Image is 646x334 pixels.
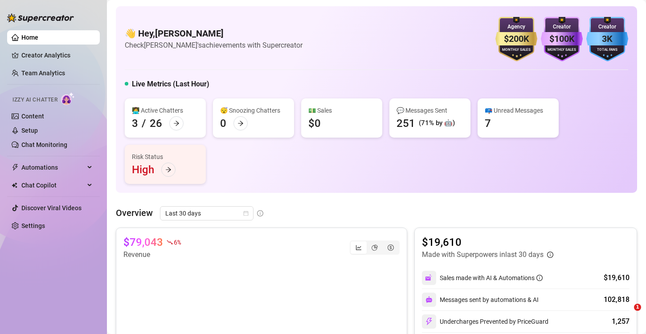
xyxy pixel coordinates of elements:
[541,47,583,53] div: Monthly Sales
[132,116,138,130] div: 3
[167,239,173,245] span: fall
[586,32,628,46] div: 3K
[123,249,180,260] article: Revenue
[495,47,537,53] div: Monthly Sales
[485,116,491,130] div: 7
[604,273,630,283] div: $19,610
[495,32,537,46] div: $200K
[21,178,85,192] span: Chat Copilot
[173,120,180,126] span: arrow-right
[125,27,303,40] h4: 👋 Hey, [PERSON_NAME]
[21,48,93,62] a: Creator Analytics
[616,304,637,325] iframe: Intercom live chat
[308,116,321,130] div: $0
[21,160,85,175] span: Automations
[440,273,543,283] div: Sales made with AI & Automations
[220,116,226,130] div: 0
[21,222,45,229] a: Settings
[388,244,394,251] span: dollar-circle
[422,314,548,329] div: Undercharges Prevented by PriceGuard
[586,47,628,53] div: Total Fans
[397,116,415,130] div: 251
[237,120,244,126] span: arrow-right
[586,17,628,61] img: blue-badge-DgoSNQY1.svg
[547,252,553,258] span: info-circle
[350,240,400,255] div: segmented control
[116,206,153,220] article: Overview
[125,40,303,51] article: Check [PERSON_NAME]'s achievements with Supercreator
[425,274,433,282] img: svg%3e
[220,106,287,115] div: 😴 Snoozing Chatters
[61,92,75,105] img: AI Chatter
[165,167,172,173] span: arrow-right
[132,106,199,115] div: 👩‍💻 Active Chatters
[425,296,433,303] img: svg%3e
[21,34,38,41] a: Home
[356,244,362,251] span: line-chart
[174,238,180,246] span: 6 %
[485,106,552,115] div: 📪 Unread Messages
[132,152,199,162] div: Risk Status
[495,17,537,61] img: gold-badge-CigiZidd.svg
[12,164,19,171] span: thunderbolt
[422,235,553,249] article: $19,610
[422,249,544,260] article: Made with Superpowers in last 30 days
[419,118,455,129] div: (71% by 🤖)
[7,13,74,22] img: logo-BBDzfeDw.svg
[586,23,628,31] div: Creator
[541,32,583,46] div: $100K
[21,204,82,212] a: Discover Viral Videos
[21,113,44,120] a: Content
[21,69,65,77] a: Team Analytics
[634,304,641,311] span: 1
[123,235,163,249] article: $79,043
[12,182,17,188] img: Chat Copilot
[604,294,630,305] div: 102,818
[150,116,162,130] div: 26
[612,316,630,327] div: 1,257
[132,79,209,90] h5: Live Metrics (Last Hour)
[541,23,583,31] div: Creator
[243,211,249,216] span: calendar
[397,106,463,115] div: 💬 Messages Sent
[21,141,67,148] a: Chat Monitoring
[12,96,57,104] span: Izzy AI Chatter
[422,293,539,307] div: Messages sent by automations & AI
[536,275,543,281] span: info-circle
[165,207,248,220] span: Last 30 days
[541,17,583,61] img: purple-badge-B9DA21FR.svg
[425,318,433,326] img: svg%3e
[308,106,375,115] div: 💵 Sales
[21,127,38,134] a: Setup
[372,244,378,251] span: pie-chart
[257,210,263,216] span: info-circle
[495,23,537,31] div: Agency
